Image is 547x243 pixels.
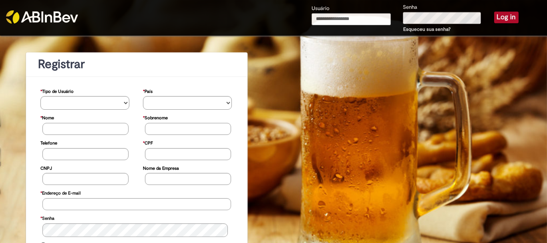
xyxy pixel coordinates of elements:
[40,111,54,123] label: Nome
[40,187,80,198] label: Endereço de E-mail
[40,137,57,148] label: Telefone
[38,58,235,71] h1: Registrar
[40,212,54,223] label: Senha
[143,162,179,173] label: Nome da Empresa
[143,111,168,123] label: Sobrenome
[6,10,78,24] img: ABInbev-white.png
[403,4,417,11] label: Senha
[143,137,153,148] label: CPF
[40,162,52,173] label: CNPJ
[312,5,330,12] label: Usuário
[143,85,153,96] label: País
[403,26,450,32] a: Esqueceu sua senha?
[494,12,519,23] button: Log in
[40,85,74,96] label: Tipo de Usuário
